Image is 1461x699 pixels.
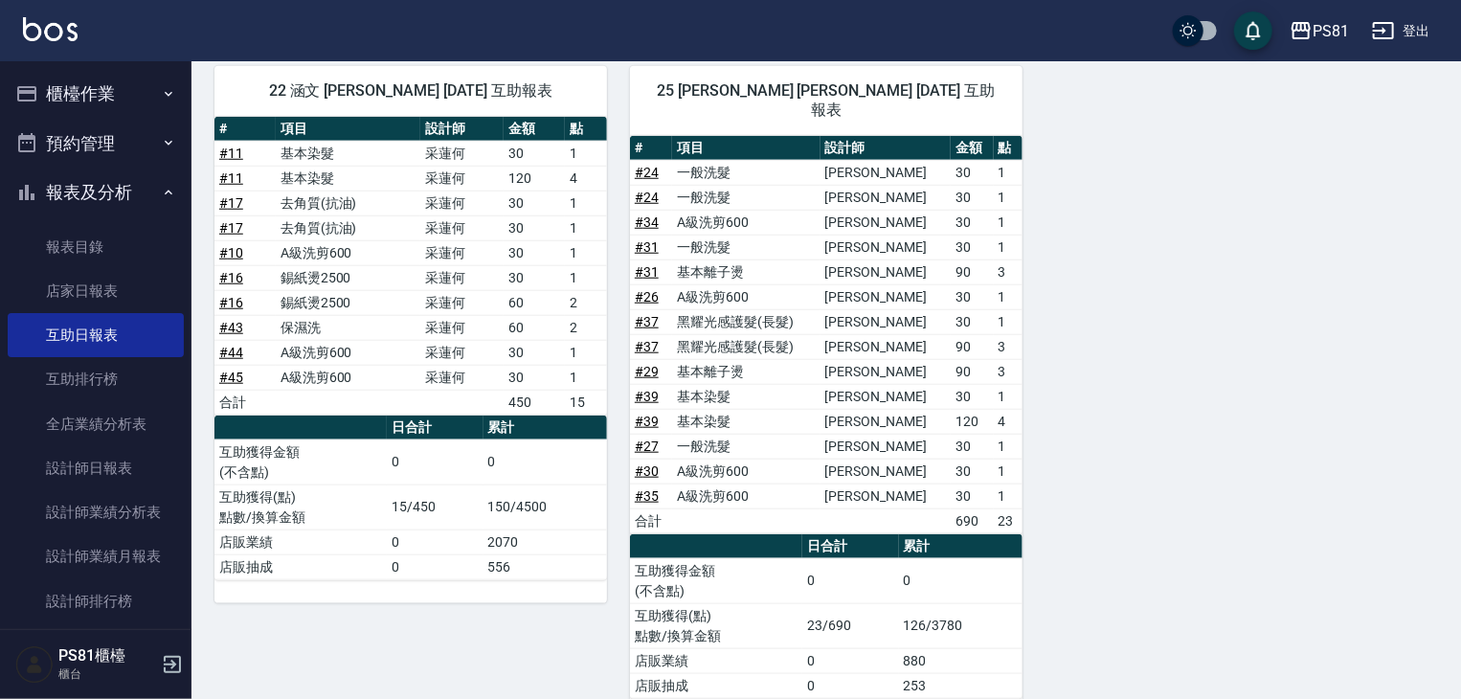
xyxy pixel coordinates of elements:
[420,265,504,290] td: 采蓮何
[672,210,820,235] td: A級洗剪600
[420,191,504,215] td: 采蓮何
[483,440,607,485] td: 0
[820,359,951,384] td: [PERSON_NAME]
[994,160,1023,185] td: 1
[214,117,276,142] th: #
[504,365,565,390] td: 30
[802,558,899,603] td: 0
[8,225,184,269] a: 報表目錄
[635,239,659,255] a: #31
[565,141,607,166] td: 1
[8,534,184,578] a: 設計師業績月報表
[994,136,1023,161] th: 點
[994,409,1023,434] td: 4
[994,235,1023,259] td: 1
[58,665,156,683] p: 櫃台
[276,265,420,290] td: 錫紙燙2500
[420,117,504,142] th: 設計師
[565,390,607,415] td: 15
[420,315,504,340] td: 采蓮何
[630,673,802,698] td: 店販抽成
[672,136,820,161] th: 項目
[8,69,184,119] button: 櫃檯作業
[1282,11,1357,51] button: PS81
[630,136,1023,534] table: a dense table
[8,269,184,313] a: 店家日報表
[630,648,802,673] td: 店販業績
[219,245,243,260] a: #10
[219,345,243,360] a: #44
[672,434,820,459] td: 一般洗髮
[8,357,184,401] a: 互助排行榜
[899,534,1023,559] th: 累計
[635,463,659,479] a: #30
[994,185,1023,210] td: 1
[994,259,1023,284] td: 3
[387,530,483,554] td: 0
[951,235,993,259] td: 30
[951,210,993,235] td: 30
[820,334,951,359] td: [PERSON_NAME]
[420,290,504,315] td: 采蓮何
[504,141,565,166] td: 30
[635,389,659,404] a: #39
[214,485,387,530] td: 互助獲得(點) 點數/換算金額
[504,315,565,340] td: 60
[8,623,184,667] a: 每日收支明細
[420,141,504,166] td: 采蓮何
[672,259,820,284] td: 基本離子燙
[630,603,802,648] td: 互助獲得(點) 點數/換算金額
[565,215,607,240] td: 1
[672,309,820,334] td: 黑耀光感護髮(長髮)
[820,136,951,161] th: 設計師
[1364,13,1438,49] button: 登出
[420,166,504,191] td: 采蓮何
[276,290,420,315] td: 錫紙燙2500
[504,117,565,142] th: 金額
[483,485,607,530] td: 150/4500
[672,284,820,309] td: A級洗剪600
[565,265,607,290] td: 1
[951,284,993,309] td: 30
[565,365,607,390] td: 1
[635,190,659,205] a: #24
[802,603,899,648] td: 23/690
[276,240,420,265] td: A級洗剪600
[672,384,820,409] td: 基本染髮
[951,136,993,161] th: 金額
[8,119,184,169] button: 預約管理
[951,508,993,533] td: 690
[8,313,184,357] a: 互助日報表
[504,265,565,290] td: 30
[820,210,951,235] td: [PERSON_NAME]
[504,191,565,215] td: 30
[214,440,387,485] td: 互助獲得金額 (不含點)
[8,168,184,217] button: 報表及分析
[820,185,951,210] td: [PERSON_NAME]
[951,409,993,434] td: 120
[951,259,993,284] td: 90
[1234,11,1272,50] button: save
[630,558,802,603] td: 互助獲得金額 (不含點)
[820,309,951,334] td: [PERSON_NAME]
[219,220,243,236] a: #17
[58,646,156,665] h5: PS81櫃檯
[951,434,993,459] td: 30
[994,434,1023,459] td: 1
[672,459,820,484] td: A級洗剪600
[820,284,951,309] td: [PERSON_NAME]
[635,289,659,304] a: #26
[994,359,1023,384] td: 3
[820,459,951,484] td: [PERSON_NAME]
[219,146,243,161] a: #11
[820,235,951,259] td: [PERSON_NAME]
[635,314,659,329] a: #37
[635,264,659,280] a: #31
[951,185,993,210] td: 30
[1313,19,1349,43] div: PS81
[214,416,607,580] table: a dense table
[420,340,504,365] td: 采蓮何
[565,166,607,191] td: 4
[635,488,659,504] a: #35
[504,340,565,365] td: 30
